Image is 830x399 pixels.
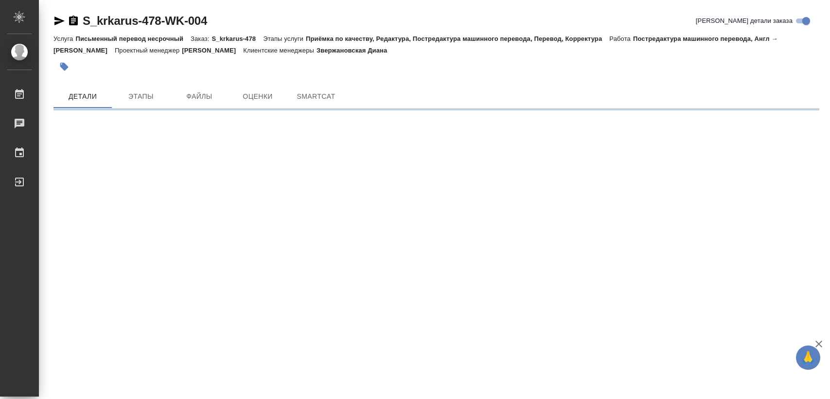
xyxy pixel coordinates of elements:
[212,35,263,42] p: S_krkarus-478
[182,47,243,54] p: [PERSON_NAME]
[191,35,212,42] p: Заказ:
[115,47,182,54] p: Проектный менеджер
[68,15,79,27] button: Скопировать ссылку
[696,16,793,26] span: [PERSON_NAME] детали заказа
[53,56,75,77] button: Добавить тэг
[796,345,820,370] button: 🙏
[263,35,306,42] p: Этапы услуги
[800,347,816,368] span: 🙏
[118,91,164,103] span: Этапы
[293,91,339,103] span: SmartCat
[609,35,633,42] p: Работа
[176,91,223,103] span: Файлы
[83,14,207,27] a: S_krkarus-478-WK-004
[234,91,281,103] span: Оценки
[75,35,191,42] p: Письменный перевод несрочный
[306,35,609,42] p: Приёмка по качеству, Редактура, Постредактура машинного перевода, Перевод, Корректура
[59,91,106,103] span: Детали
[53,35,75,42] p: Услуга
[317,47,394,54] p: Звержановская Диана
[53,15,65,27] button: Скопировать ссылку для ЯМессенджера
[243,47,317,54] p: Клиентские менеджеры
